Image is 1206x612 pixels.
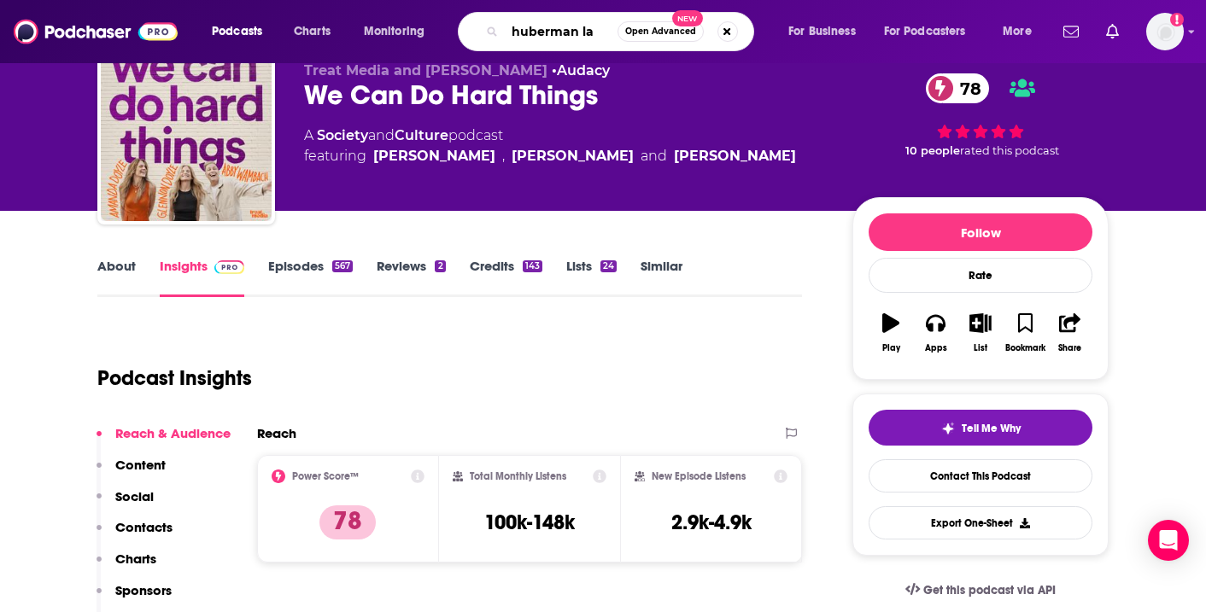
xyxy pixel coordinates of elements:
button: tell me why sparkleTell Me Why [869,410,1092,446]
p: Charts [115,551,156,567]
div: 24 [600,260,617,272]
a: Society [317,127,368,143]
a: Show notifications dropdown [1057,17,1086,46]
p: Contacts [115,519,173,535]
div: Apps [925,343,947,353]
span: Charts [294,20,331,44]
h3: 2.9k-4.9k [671,510,752,535]
a: Amanda Doyle [674,146,796,166]
a: Culture [395,127,448,143]
button: open menu [873,18,991,45]
a: InsightsPodchaser Pro [160,258,244,297]
button: Play [869,302,913,364]
span: More [1003,20,1032,44]
h2: Total Monthly Listens [470,470,566,482]
span: featuring [304,146,796,166]
button: Export One-Sheet [869,506,1092,539]
h3: 100k-148k [484,510,575,535]
button: Content [97,457,166,488]
img: Podchaser Pro [214,260,244,274]
button: Social [97,488,154,520]
h1: Podcast Insights [97,365,252,391]
button: open menu [200,18,284,45]
div: Search podcasts, credits, & more... [474,12,770,51]
a: Lists24 [566,258,617,297]
button: open menu [352,18,447,45]
a: Episodes567 [268,258,353,297]
img: Podchaser - Follow, Share and Rate Podcasts [14,15,178,48]
span: • [552,62,610,79]
a: Reviews2 [377,258,445,297]
a: Get this podcast via API [892,569,1069,611]
input: Search podcasts, credits, & more... [505,18,618,45]
a: Audacy [557,62,610,79]
span: and [641,146,667,166]
p: Reach & Audience [115,425,231,441]
img: tell me why sparkle [941,422,955,435]
a: Charts [283,18,341,45]
div: 567 [332,260,353,272]
span: , [502,146,505,166]
span: 10 people [905,144,960,157]
span: Podcasts [212,20,262,44]
span: Treat Media and [PERSON_NAME] [304,62,547,79]
button: Open AdvancedNew [618,21,704,42]
span: For Business [788,20,856,44]
div: Rate [869,258,1092,293]
img: User Profile [1146,13,1184,50]
span: 78 [943,73,990,103]
img: We Can Do Hard Things [101,50,272,221]
div: 78 10 peoplerated this podcast [852,62,1109,168]
div: 143 [523,260,542,272]
button: Share [1048,302,1092,364]
button: open menu [991,18,1053,45]
button: Reach & Audience [97,425,231,457]
button: Contacts [97,519,173,551]
span: Tell Me Why [962,422,1021,435]
div: 2 [435,260,445,272]
button: open menu [776,18,877,45]
button: Charts [97,551,156,582]
div: Share [1058,343,1081,353]
button: Bookmark [1003,302,1047,364]
button: List [958,302,1003,364]
a: Similar [641,258,682,297]
span: rated this podcast [960,144,1059,157]
div: A podcast [304,125,796,166]
a: Glennon Doyle [373,146,495,166]
button: Follow [869,213,1092,251]
a: Contact This Podcast [869,459,1092,493]
a: About [97,258,136,297]
p: 78 [319,505,376,539]
span: and [368,127,395,143]
a: Show notifications dropdown [1099,17,1126,46]
p: Content [115,457,166,473]
span: Open Advanced [625,27,696,36]
a: Abby Wambach [512,146,634,166]
p: Social [115,488,154,504]
div: Open Intercom Messenger [1148,520,1189,561]
span: For Podcasters [884,20,966,44]
p: Sponsors [115,582,172,598]
h2: Reach [257,425,296,441]
div: List [974,343,987,353]
svg: Add a profile image [1170,13,1184,26]
a: Credits143 [470,258,542,297]
a: 78 [926,73,990,103]
h2: Power Score™ [292,470,359,482]
span: Monitoring [364,20,424,44]
button: Apps [913,302,957,364]
button: Show profile menu [1146,13,1184,50]
span: Get this podcast via API [923,583,1056,597]
span: New [672,10,703,26]
div: Bookmark [1005,343,1045,353]
span: Logged in as EvolveMKD [1146,13,1184,50]
div: Play [882,343,900,353]
h2: New Episode Listens [652,470,746,482]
